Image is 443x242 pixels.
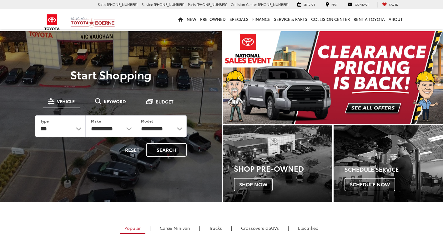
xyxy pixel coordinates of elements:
button: Click to view next picture. [410,44,443,112]
div: Toyota [223,125,332,202]
a: Trucks [204,223,227,233]
div: Toyota [334,125,443,202]
a: Home [176,9,185,29]
a: Shop Pre-Owned Shop Now [223,125,332,202]
label: Type [40,118,49,124]
span: Service [304,2,315,6]
h4: Schedule Service [345,166,443,173]
span: Saved [389,2,398,6]
a: Popular [120,223,145,234]
a: About [387,9,405,29]
a: My Saved Vehicles [377,2,403,8]
a: Service & Parts: Opens in a new tab [272,9,309,29]
button: Reset [120,143,145,157]
span: Shop Now [234,178,273,191]
span: [PHONE_NUMBER] [197,2,227,7]
span: Sales [98,2,106,7]
span: [PHONE_NUMBER] [258,2,289,7]
button: Search [146,143,187,157]
a: Contact [343,2,374,8]
a: Specials [228,9,250,29]
span: Keyword [104,99,126,103]
a: Rent a Toyota [352,9,387,29]
a: SUVs [236,223,284,233]
li: | [229,225,234,231]
a: Finance [250,9,272,29]
span: & Minivan [169,225,190,231]
span: Map [331,2,337,6]
a: Pre-Owned [198,9,228,29]
label: Model [141,118,153,124]
img: Toyota [40,12,64,33]
span: Vehicle [57,99,75,103]
span: Budget [156,99,174,104]
li: | [148,225,152,231]
span: Parts [188,2,196,7]
li: | [286,225,290,231]
a: Electrified [293,223,323,233]
a: New [185,9,198,29]
a: Collision Center [309,9,352,29]
h3: Shop Pre-Owned [234,164,332,172]
span: Crossovers & [241,225,269,231]
button: Click to view previous picture. [223,44,256,112]
label: Make [91,118,101,124]
a: Map [321,2,342,8]
span: Schedule Now [345,178,395,191]
span: Collision Center [231,2,257,7]
p: Start Shopping [26,68,195,81]
span: [PHONE_NUMBER] [154,2,184,7]
a: Service [293,2,320,8]
a: Cars [155,223,195,233]
span: Contact [355,2,369,6]
span: [PHONE_NUMBER] [107,2,138,7]
img: Vic Vaughan Toyota of Boerne [70,17,115,28]
a: Schedule Service Schedule Now [334,125,443,202]
li: | [198,225,202,231]
span: Service [142,2,153,7]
